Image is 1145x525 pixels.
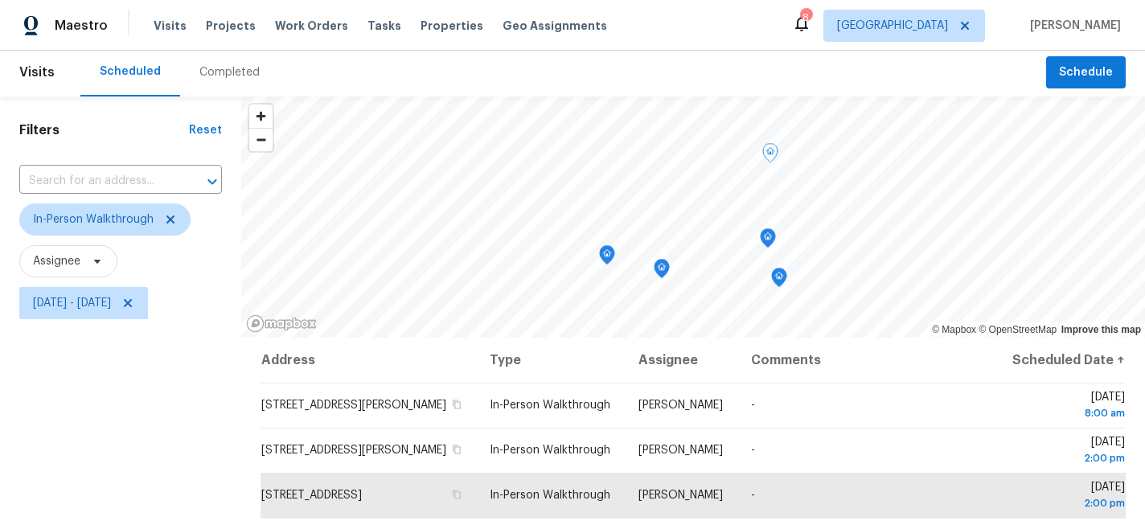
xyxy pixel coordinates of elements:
span: Maestro [55,18,108,34]
span: [PERSON_NAME] [638,400,723,411]
button: Schedule [1046,56,1126,89]
div: 8:00 am [1010,405,1125,421]
span: [PERSON_NAME] [638,490,723,501]
a: Mapbox homepage [246,314,317,333]
span: Work Orders [275,18,348,34]
h1: Filters [19,122,189,138]
canvas: Map [241,96,1145,338]
button: Copy Address [449,442,464,457]
a: Improve this map [1061,324,1141,335]
th: Address [261,338,477,383]
button: Copy Address [449,487,464,502]
th: Assignee [626,338,737,383]
span: Assignee [33,253,80,269]
span: [STREET_ADDRESS][PERSON_NAME] [261,445,446,456]
th: Comments [738,338,998,383]
button: Open [201,170,224,193]
input: Search for an address... [19,169,177,194]
span: Zoom out [249,129,273,151]
span: [GEOGRAPHIC_DATA] [837,18,948,34]
span: Projects [206,18,256,34]
span: - [751,445,755,456]
span: Properties [421,18,483,34]
div: Scheduled [100,64,161,80]
span: [STREET_ADDRESS] [261,490,362,501]
div: Map marker [599,245,615,270]
a: OpenStreetMap [979,324,1057,335]
span: [DATE] [1010,437,1125,466]
span: - [751,400,755,411]
span: In-Person Walkthrough [33,211,154,228]
span: Visits [154,18,187,34]
div: 2:00 pm [1010,495,1125,511]
th: Type [477,338,626,383]
div: 2:00 pm [1010,450,1125,466]
div: Map marker [760,228,776,253]
span: [STREET_ADDRESS][PERSON_NAME] [261,400,446,411]
span: In-Person Walkthrough [490,490,610,501]
th: Scheduled Date ↑ [997,338,1126,383]
span: Visits [19,55,55,90]
span: [PERSON_NAME] [1024,18,1121,34]
div: Map marker [654,259,670,284]
div: Completed [199,64,260,80]
span: [DATE] - [DATE] [33,295,111,311]
div: 8 [800,10,811,26]
span: [DATE] [1010,482,1125,511]
div: Map marker [762,143,778,168]
span: [PERSON_NAME] [638,445,723,456]
div: Reset [189,122,222,138]
button: Zoom out [249,128,273,151]
span: Tasks [367,20,401,31]
div: Map marker [771,268,787,293]
span: In-Person Walkthrough [490,445,610,456]
button: Zoom in [249,105,273,128]
span: - [751,490,755,501]
span: Geo Assignments [503,18,607,34]
span: [DATE] [1010,392,1125,421]
span: Schedule [1059,63,1113,83]
a: Mapbox [932,324,976,335]
span: In-Person Walkthrough [490,400,610,411]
